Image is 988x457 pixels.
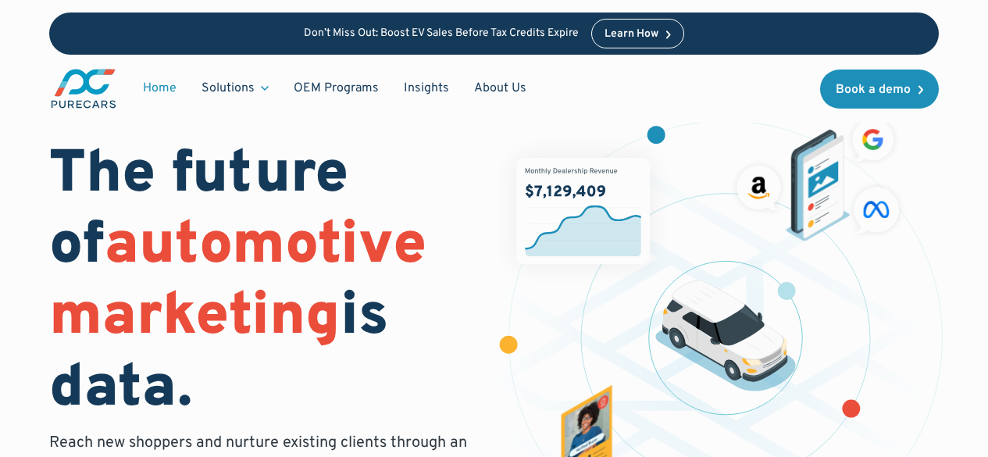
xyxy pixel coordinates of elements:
[836,84,911,96] div: Book a demo
[391,73,462,103] a: Insights
[730,112,905,241] img: ads on social media and advertising partners
[820,70,939,109] a: Book a demo
[189,73,281,103] div: Solutions
[49,67,118,110] a: main
[49,67,118,110] img: purecars logo
[516,158,650,265] img: chart showing monthly dealership revenue of $7m
[605,29,658,40] div: Learn How
[281,73,391,103] a: OEM Programs
[655,280,796,391] img: illustration of a vehicle
[49,209,426,355] span: automotive marketing
[462,73,539,103] a: About Us
[130,73,189,103] a: Home
[304,27,579,41] p: Don’t Miss Out: Boost EV Sales Before Tax Credits Expire
[591,19,684,48] a: Learn How
[49,141,475,426] h1: The future of is data.
[202,80,255,97] div: Solutions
